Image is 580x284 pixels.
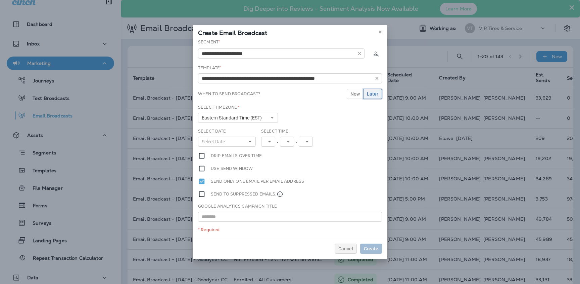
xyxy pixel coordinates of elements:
[294,137,299,147] div: :
[198,91,260,97] label: When to send broadcast?
[198,39,220,45] label: Segment
[370,47,382,60] button: Calculate the estimated number of emails to be sent based on selected segment. (This could take a...
[198,65,222,71] label: Template
[347,89,364,99] button: Now
[335,244,357,254] button: Cancel
[198,105,240,110] label: Select Timezone
[202,115,264,121] span: Eastern Standard Time (EST)
[198,204,277,209] label: Google Analytics Campaign Title
[198,137,256,147] button: Select Date
[350,92,360,96] span: Now
[211,152,262,159] label: Drip emails over time
[211,165,253,172] label: Use send window
[202,139,228,145] span: Select Date
[198,113,278,123] button: Eastern Standard Time (EST)
[198,227,382,233] div: * Required
[193,25,387,39] div: Create Email Broadcast
[211,178,304,185] label: Send only one email per email address
[211,190,283,198] label: Send to suppressed emails.
[363,89,382,99] button: Later
[367,92,378,96] span: Later
[261,129,289,134] label: Select Time
[360,244,382,254] button: Create
[364,246,378,251] span: Create
[198,129,226,134] label: Select Date
[275,137,280,147] div: :
[338,246,353,251] span: Cancel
